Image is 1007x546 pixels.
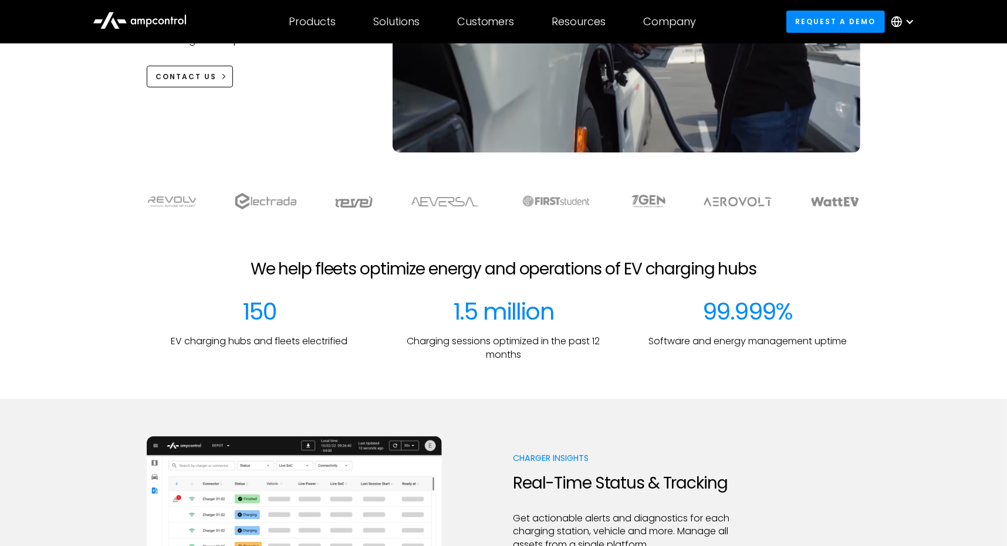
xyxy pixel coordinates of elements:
div: Customers [457,15,515,28]
div: Products [289,15,336,28]
div: CONTACT US [156,72,217,82]
h2: Real-Time Status & Tracking [513,473,739,493]
a: CONTACT US [147,66,233,87]
p: EV charging hubs and fleets electrified [171,335,348,348]
div: 150 [242,297,276,325]
img: WattEV logo [810,197,860,206]
img: electrada logo [235,193,296,209]
h2: We help fleets optimize energy and operations of EV charging hubs [251,259,756,279]
p: Charging sessions optimized in the past 12 months [391,335,616,361]
div: Company [644,15,697,28]
div: Solutions [373,15,420,28]
div: Resources [552,15,606,28]
div: 1.5 million [453,297,554,325]
a: Request a demo [786,11,885,32]
p: Software and energy management uptime [648,335,847,348]
div: 99.999% [702,297,793,325]
img: Aerovolt Logo [703,197,773,206]
p: Charger Insights [513,452,739,464]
